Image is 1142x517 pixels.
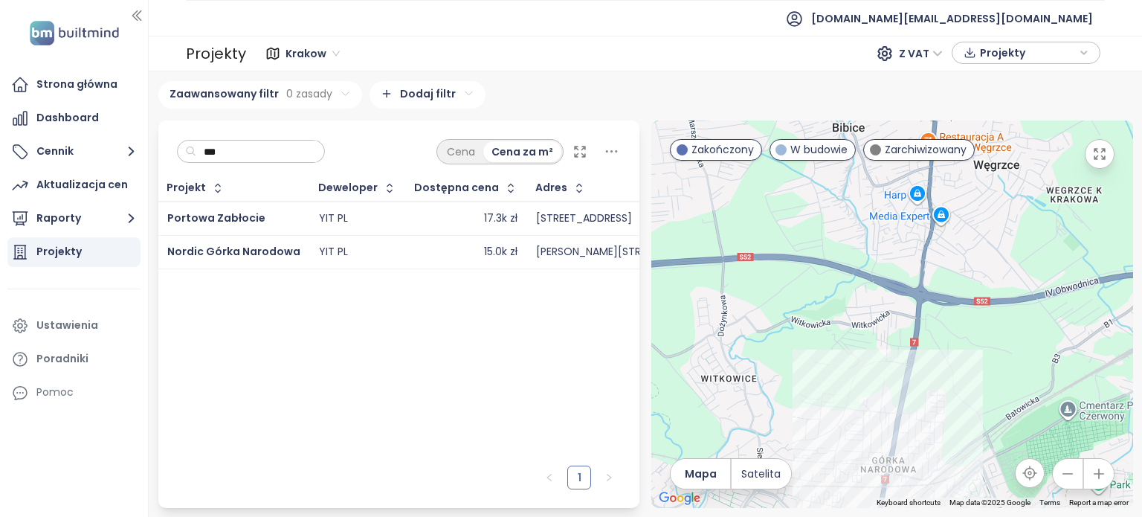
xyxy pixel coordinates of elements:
[732,459,791,489] button: Satelita
[597,466,621,489] li: Następna strona
[7,378,141,408] div: Pomoc
[484,245,517,259] div: 15.0k zł
[370,81,485,109] div: Dodaj filtr
[535,183,567,193] div: Adres
[319,245,348,259] div: YIT PL
[7,344,141,374] a: Poradniki
[167,183,206,193] div: Projekt
[25,18,123,48] img: logo
[7,311,141,341] a: Ustawienia
[414,183,499,193] div: Dostępna cena
[36,383,74,402] div: Pomoc
[483,141,561,162] div: Cena za m²
[811,1,1093,36] span: [DOMAIN_NAME][EMAIL_ADDRESS][DOMAIN_NAME]
[536,212,632,225] div: [STREET_ADDRESS]
[7,103,141,133] a: Dashboard
[318,183,378,193] div: Deweloper
[538,466,561,489] li: Poprzednia strona
[36,243,82,261] div: Projekty
[36,176,128,194] div: Aktualizacja cen
[899,42,943,65] span: Z VAT
[655,489,704,508] img: Google
[685,466,717,482] span: Mapa
[167,211,265,225] a: Portowa Zabłocie
[538,466,561,489] button: left
[36,109,99,127] div: Dashboard
[567,466,591,489] li: 1
[36,316,98,335] div: Ustawienia
[158,81,362,109] div: Zaawansowany filtr
[7,170,141,200] a: Aktualizacja cen
[439,141,483,162] div: Cena
[7,204,141,234] button: Raporty
[949,498,1030,507] span: Map data ©2025 Google
[604,473,613,482] span: right
[286,86,332,102] span: 0 zasady
[36,350,88,368] div: Poradniki
[885,141,967,158] span: Zarchiwizowany
[36,75,117,94] div: Strona główna
[960,42,1092,64] div: button
[980,42,1076,64] span: Projekty
[1069,498,1129,507] a: Report a map error
[536,245,714,259] div: [PERSON_NAME][STREET_ADDRESS]
[877,498,941,508] button: Keyboard shortcuts
[484,212,517,225] div: 17.3k zł
[167,244,300,259] a: Nordic Górka Narodowa
[7,137,141,167] button: Cennik
[790,141,848,158] span: W budowie
[741,466,781,482] span: Satelita
[655,489,704,508] a: Open this area in Google Maps (opens a new window)
[186,39,246,68] div: Projekty
[7,70,141,100] a: Strona główna
[285,42,340,65] span: Krakow
[691,141,754,158] span: Zakończony
[597,466,621,489] button: right
[568,466,590,489] a: 1
[1039,498,1060,507] a: Terms (opens in new tab)
[7,237,141,267] a: Projekty
[671,459,730,489] button: Mapa
[545,473,554,482] span: left
[319,212,348,225] div: YIT PL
